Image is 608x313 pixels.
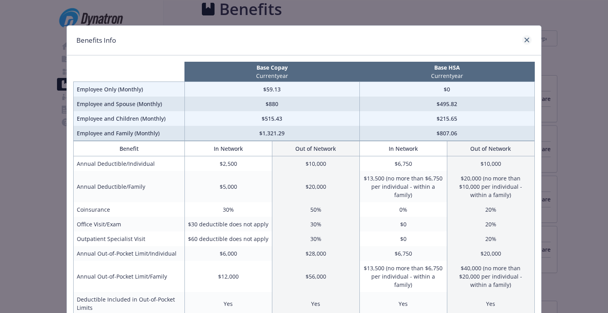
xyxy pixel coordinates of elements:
[74,141,185,156] th: Benefit
[447,231,534,246] td: 20%
[76,35,116,46] h1: Benefits Info
[184,261,272,292] td: $12,000
[447,156,534,171] td: $10,000
[74,246,185,261] td: Annual Out-of-Pocket Limit/Individual
[359,171,447,202] td: $13,500 (no more than $6,750 per individual - within a family)
[359,217,447,231] td: $0
[74,82,185,97] td: Employee Only (Monthly)
[272,217,359,231] td: 30%
[359,261,447,292] td: $13,500 (no more than $6,750 per individual - within a family)
[272,261,359,292] td: $56,000
[359,156,447,171] td: $6,750
[272,246,359,261] td: $28,000
[359,97,534,111] td: $495.82
[522,35,532,45] a: close
[447,246,534,261] td: $20,000
[361,63,533,72] p: Base HSA
[74,62,185,82] th: intentionally left blank
[272,171,359,202] td: $20,000
[184,202,272,217] td: 30%
[447,171,534,202] td: $20,000 (no more than $10,000 per individual - within a family)
[359,126,534,141] td: $807.06
[184,111,359,126] td: $515.43
[74,156,185,171] td: Annual Deductible/Individual
[184,82,359,97] td: $59.13
[74,261,185,292] td: Annual Out-of-Pocket Limit/Family
[184,246,272,261] td: $6,000
[272,231,359,246] td: 30%
[359,111,534,126] td: $215.65
[272,156,359,171] td: $10,000
[184,97,359,111] td: $880
[359,82,534,97] td: $0
[74,217,185,231] td: Office Visit/Exam
[359,246,447,261] td: $6,750
[272,202,359,217] td: 50%
[74,97,185,111] td: Employee and Spouse (Monthly)
[447,217,534,231] td: 20%
[184,141,272,156] th: In Network
[447,141,534,156] th: Out of Network
[184,171,272,202] td: $5,000
[74,111,185,126] td: Employee and Children (Monthly)
[186,63,358,72] p: Base Copay
[74,202,185,217] td: Coinsurance
[184,156,272,171] td: $2,500
[74,231,185,246] td: Outpatient Specialist Visit
[74,171,185,202] td: Annual Deductible/Family
[184,126,359,141] td: $1,321.29
[184,231,272,246] td: $60 deductible does not apply
[447,261,534,292] td: $40,000 (no more than $20,000 per individual - within a family)
[447,202,534,217] td: 20%
[272,141,359,156] th: Out of Network
[359,202,447,217] td: 0%
[74,126,185,141] td: Employee and Family (Monthly)
[359,141,447,156] th: In Network
[186,72,358,80] p: Current year
[359,231,447,246] td: $0
[184,217,272,231] td: $30 deductible does not apply
[361,72,533,80] p: Current year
